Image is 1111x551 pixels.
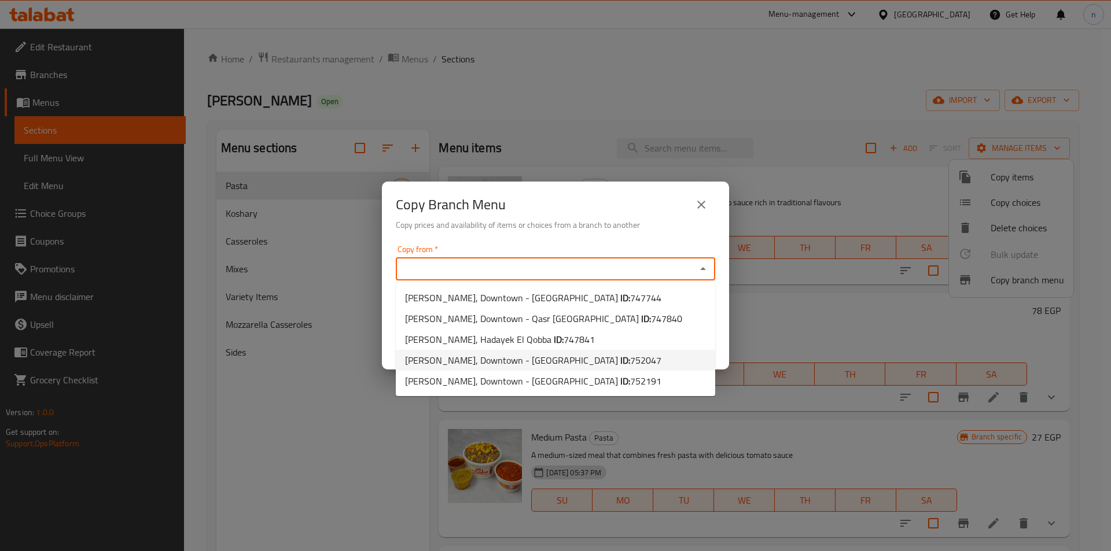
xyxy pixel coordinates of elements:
[651,310,682,327] span: 747840
[564,331,595,348] span: 747841
[405,312,682,326] span: [PERSON_NAME], Downtown - Qasr [GEOGRAPHIC_DATA]
[405,332,595,346] span: [PERSON_NAME], Hadayek El Qobba
[620,372,630,390] b: ID:
[641,310,651,327] b: ID:
[405,291,661,305] span: [PERSON_NAME], Downtown - [GEOGRAPHIC_DATA]
[630,289,661,306] span: 747744
[687,191,715,219] button: close
[620,289,630,306] b: ID:
[554,331,564,348] b: ID:
[630,372,661,390] span: 752191
[396,195,506,214] h2: Copy Branch Menu
[405,353,661,367] span: [PERSON_NAME], Downtown - [GEOGRAPHIC_DATA]
[405,374,661,388] span: [PERSON_NAME], Downtown - [GEOGRAPHIC_DATA]
[620,352,630,369] b: ID:
[396,219,715,231] h6: Copy prices and availability of items or choices from a branch to another
[630,352,661,369] span: 752047
[695,261,711,277] button: Close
